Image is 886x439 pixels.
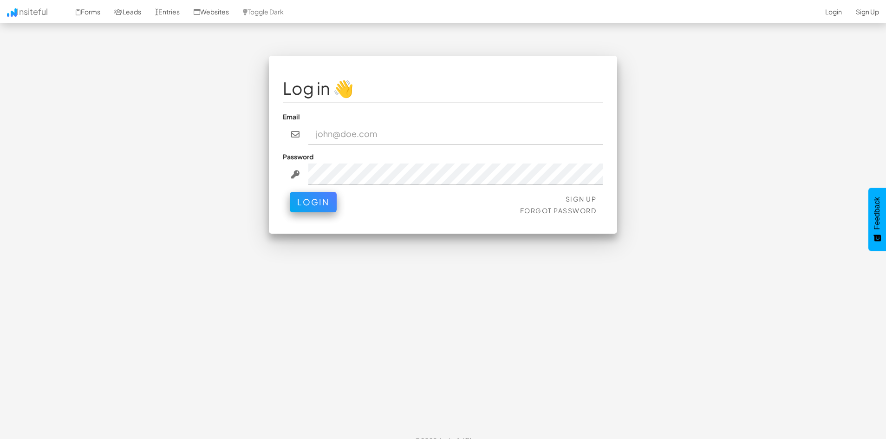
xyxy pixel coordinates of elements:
a: Forgot Password [520,206,597,215]
button: Login [290,192,337,212]
label: Email [283,112,300,121]
span: Feedback [873,197,881,229]
img: icon.png [7,8,17,17]
h1: Log in 👋 [283,79,603,98]
label: Password [283,152,313,161]
input: john@doe.com [308,124,604,145]
button: Feedback - Show survey [868,188,886,251]
a: Sign Up [566,195,597,203]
